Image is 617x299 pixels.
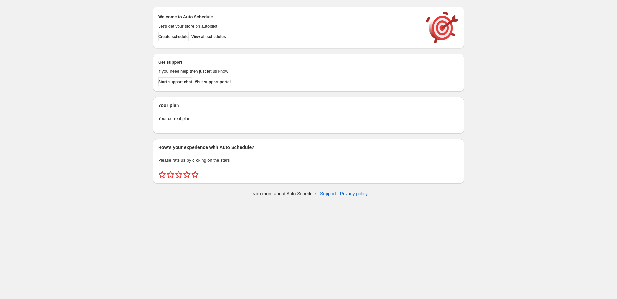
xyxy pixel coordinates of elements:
h2: Your plan [158,102,459,109]
a: Visit support portal [195,77,231,86]
h2: How's your experience with Auto Schedule? [158,144,459,151]
span: Start support chat [158,79,192,84]
p: Let's get your store on autopilot! [158,23,420,29]
p: Your current plan: [158,115,459,122]
span: Create schedule [158,34,189,39]
p: If you need help then just let us know! [158,68,420,75]
a: Start support chat [158,77,192,86]
p: Please rate us by clicking on the stars [158,157,459,164]
button: View all schedules [191,32,226,41]
a: Privacy policy [340,191,368,196]
p: Learn more about Auto Schedule | | [249,190,368,197]
button: Create schedule [158,32,189,41]
a: Support [320,191,336,196]
span: View all schedules [191,34,226,39]
h2: Get support [158,59,420,65]
span: Visit support portal [195,79,231,84]
h2: Welcome to Auto Schedule [158,14,420,20]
